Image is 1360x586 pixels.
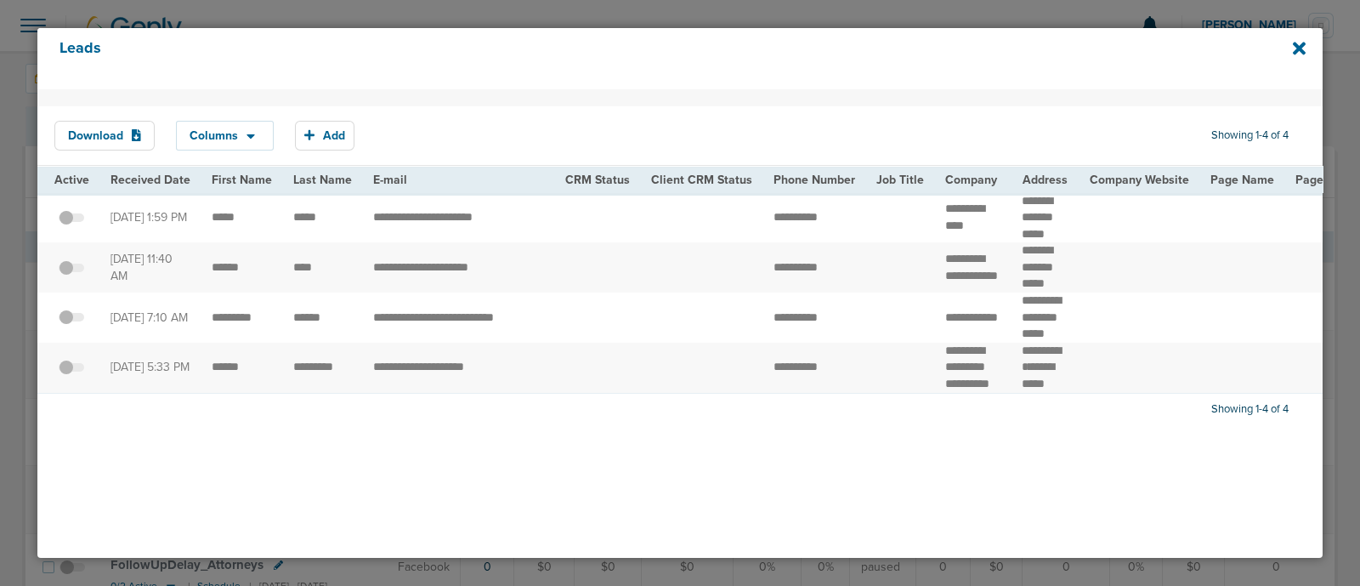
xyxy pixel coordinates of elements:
[773,173,855,187] span: Phone Number
[1011,167,1079,193] th: Address
[54,121,155,151] button: Download
[323,128,345,143] span: Add
[641,167,763,193] th: Client CRM Status
[1295,173,1349,187] span: Page URL
[100,293,201,343] td: [DATE] 7:10 AM
[866,167,935,193] th: Job Title
[295,121,354,151] button: Add
[935,167,1012,193] th: Company
[1211,402,1289,417] span: Showing 1-4 of 4
[100,193,201,243] td: [DATE] 1:59 PM
[54,173,89,187] span: Active
[373,173,407,187] span: E-mail
[100,343,201,393] td: [DATE] 5:33 PM
[293,173,352,187] span: Last Name
[1211,128,1289,143] span: Showing 1-4 of 4
[59,39,1181,78] h4: Leads
[565,173,630,187] span: CRM Status
[1199,167,1284,193] th: Page Name
[1079,167,1199,193] th: Company Website
[110,173,190,187] span: Received Date
[100,242,201,293] td: [DATE] 11:40 AM
[190,130,238,142] span: Columns
[212,173,272,187] span: First Name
